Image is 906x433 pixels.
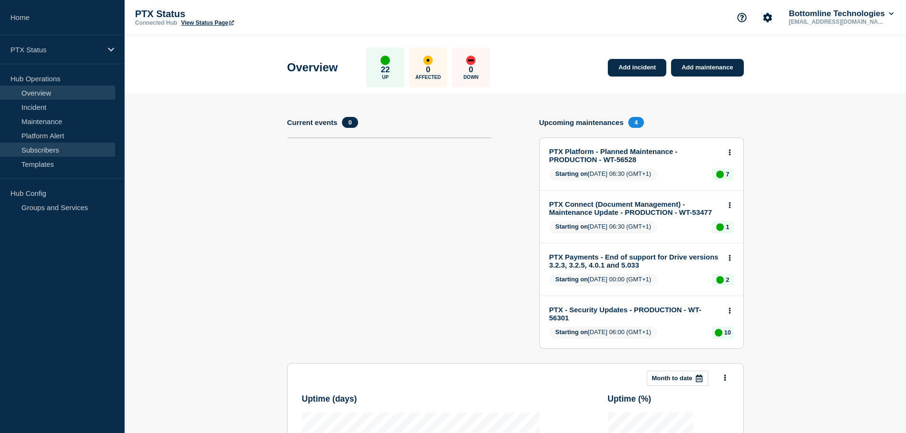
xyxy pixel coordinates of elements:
[539,118,624,126] h4: Upcoming maintenances
[426,65,430,75] p: 0
[423,56,433,65] div: affected
[652,375,692,382] p: Month to date
[715,329,722,337] div: up
[724,329,731,336] p: 10
[380,56,390,65] div: up
[555,223,588,230] span: Starting on
[716,171,724,178] div: up
[549,253,721,269] a: PTX Payments - End of support for Drive versions 3.2.3, 3.2.5, 4.0.1 and 5.033
[732,8,752,28] button: Support
[302,394,540,404] h3: Uptime ( days )
[787,9,896,19] button: Bottomline Technologies
[10,46,102,54] p: PTX Status
[466,56,476,65] div: down
[726,276,729,283] p: 2
[726,171,729,178] p: 7
[135,19,177,26] p: Connected Hub
[342,117,358,128] span: 0
[608,394,729,404] h3: Uptime ( % )
[549,327,658,339] span: [DATE] 06:00 (GMT+1)
[787,19,886,25] p: [EMAIL_ADDRESS][DOMAIN_NAME]
[382,75,389,80] p: Up
[726,223,729,231] p: 1
[716,276,724,284] div: up
[549,221,658,233] span: [DATE] 06:30 (GMT+1)
[181,19,234,26] a: View Status Page
[716,223,724,231] div: up
[555,170,588,177] span: Starting on
[549,168,658,181] span: [DATE] 06:30 (GMT+1)
[463,75,478,80] p: Down
[287,118,338,126] h4: Current events
[549,147,721,164] a: PTX Platform - Planned Maintenance - PRODUCTION - WT-56528
[549,274,658,286] span: [DATE] 00:00 (GMT+1)
[758,8,778,28] button: Account settings
[671,59,743,77] a: Add maintenance
[381,65,390,75] p: 22
[647,371,708,386] button: Month to date
[549,200,721,216] a: PTX Connect (Document Management) - Maintenance Update - PRODUCTION - WT-53477
[555,276,588,283] span: Starting on
[555,328,588,336] span: Starting on
[549,306,721,322] a: PTX - Security Updates - PRODUCTION - WT-56301
[469,65,473,75] p: 0
[608,59,666,77] a: Add incident
[628,117,644,128] span: 4
[287,61,338,74] h1: Overview
[135,9,325,19] p: PTX Status
[416,75,441,80] p: Affected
